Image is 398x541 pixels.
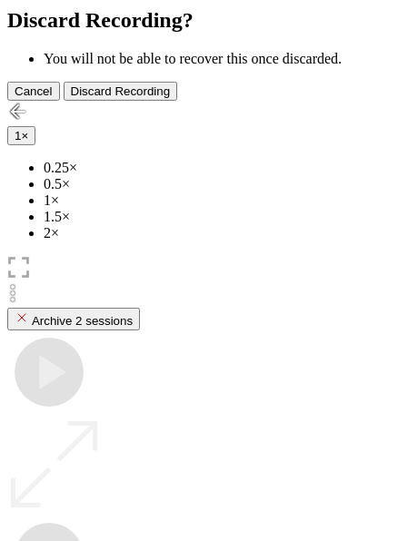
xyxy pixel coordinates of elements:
[44,51,391,67] li: You will not be able to recover this once discarded.
[7,126,35,145] button: 1×
[44,209,391,225] li: 1.5×
[44,225,391,241] li: 2×
[44,192,391,209] li: 1×
[44,160,391,176] li: 0.25×
[64,82,178,101] button: Discard Recording
[15,129,21,143] span: 1
[7,8,391,33] h2: Discard Recording?
[7,82,60,101] button: Cancel
[7,308,140,330] button: Archive 2 sessions
[15,310,133,328] div: Archive 2 sessions
[44,176,391,192] li: 0.5×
